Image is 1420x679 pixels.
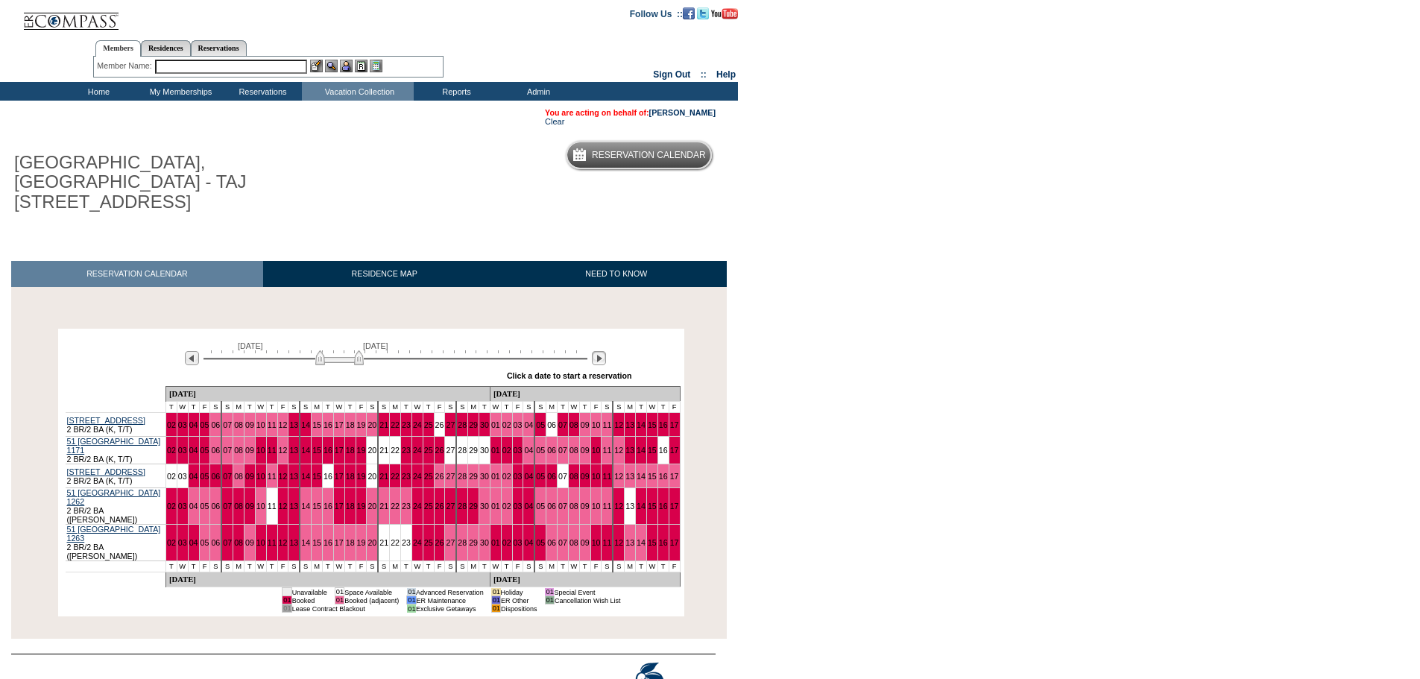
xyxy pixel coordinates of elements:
[524,538,533,547] a: 04
[558,538,567,547] a: 07
[536,502,545,511] a: 05
[344,402,356,413] td: T
[268,446,277,455] a: 11
[266,402,277,413] td: T
[279,538,288,547] a: 12
[199,402,210,413] td: F
[363,341,388,350] span: [DATE]
[648,538,657,547] a: 15
[97,60,154,72] div: Member Name:
[233,402,244,413] td: M
[221,402,233,413] td: S
[469,420,478,429] a: 29
[288,402,300,413] td: S
[413,446,422,455] a: 24
[223,446,232,455] a: 07
[379,472,388,481] a: 21
[413,538,422,547] a: 24
[178,502,187,511] a: 03
[189,538,198,547] a: 04
[211,538,220,547] a: 06
[683,7,695,19] img: Become our fan on Facebook
[536,446,545,455] a: 05
[701,69,707,80] span: ::
[637,502,646,511] a: 14
[711,8,738,17] a: Subscribe to our YouTube Channel
[234,446,243,455] a: 08
[413,502,422,511] a: 24
[569,472,578,481] a: 08
[165,387,490,402] td: [DATE]
[367,420,376,429] a: 20
[514,446,523,455] a: 03
[268,502,277,511] a: 11
[547,538,556,547] a: 06
[401,402,412,413] td: T
[536,538,545,547] a: 05
[602,472,611,481] a: 11
[648,420,657,429] a: 15
[424,420,433,429] a: 25
[491,472,500,481] a: 01
[630,7,683,19] td: Follow Us ::
[558,420,567,429] a: 07
[514,472,523,481] a: 03
[165,402,177,413] td: T
[469,502,478,511] a: 29
[357,420,366,429] a: 19
[268,472,277,481] a: 11
[333,402,344,413] td: W
[446,420,455,429] a: 27
[178,420,187,429] a: 03
[413,420,422,429] a: 24
[201,472,209,481] a: 05
[357,472,366,481] a: 19
[413,472,422,481] a: 24
[491,420,500,429] a: 01
[446,446,455,455] a: 27
[234,420,243,429] a: 08
[424,472,433,481] a: 25
[11,150,345,215] h1: [GEOGRAPHIC_DATA], [GEOGRAPHIC_DATA] - TAJ [STREET_ADDRESS]
[335,502,344,511] a: 17
[370,60,382,72] img: b_calculator.gif
[256,538,265,547] a: 10
[480,502,489,511] a: 30
[289,502,298,511] a: 13
[289,446,298,455] a: 13
[659,502,668,511] a: 16
[514,502,523,511] a: 03
[346,420,355,429] a: 18
[268,538,277,547] a: 11
[312,446,321,455] a: 15
[614,502,623,511] a: 12
[536,420,545,429] a: 05
[424,502,433,511] a: 25
[458,472,467,481] a: 28
[514,420,523,429] a: 03
[402,420,411,429] a: 23
[581,446,590,455] a: 09
[502,446,511,455] a: 02
[490,387,680,402] td: [DATE]
[325,60,338,72] img: View
[167,446,176,455] a: 02
[402,538,411,547] a: 23
[648,446,657,455] a: 15
[95,40,141,57] a: Members
[502,538,511,547] a: 02
[569,538,578,547] a: 08
[245,446,254,455] a: 09
[592,151,706,160] h5: Reservation Calendar
[614,538,623,547] a: 12
[279,472,288,481] a: 12
[324,538,332,547] a: 16
[178,538,187,547] a: 03
[411,402,423,413] td: W
[245,502,254,511] a: 09
[256,420,265,429] a: 10
[346,446,355,455] a: 18
[625,472,634,481] a: 13
[67,416,145,425] a: [STREET_ADDRESS]
[458,538,467,547] a: 28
